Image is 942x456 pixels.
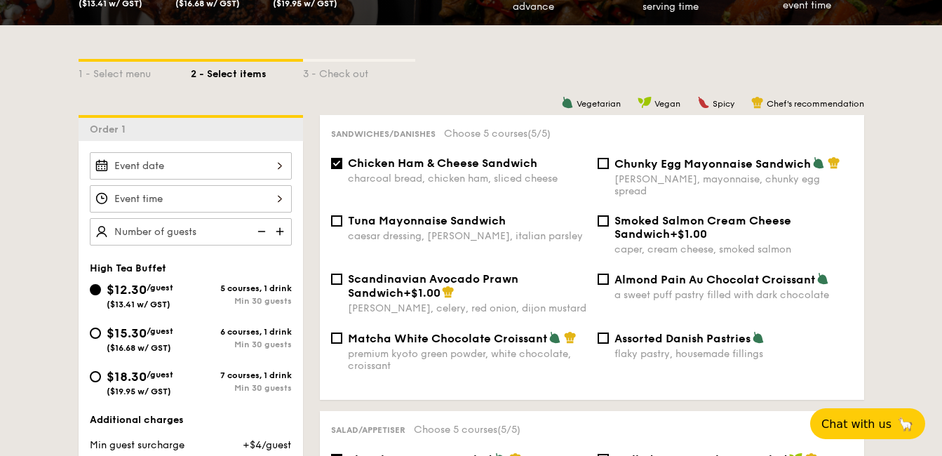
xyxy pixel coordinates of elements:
span: Salad/Appetiser [331,425,405,435]
div: [PERSON_NAME], mayonnaise, chunky egg spread [614,173,853,197]
img: icon-spicy.37a8142b.svg [697,96,710,109]
div: flaky pastry, housemade fillings [614,348,853,360]
span: Vegetarian [577,99,621,109]
img: icon-vegan.f8ff3823.svg [638,96,652,109]
input: Number of guests [90,218,292,246]
span: Almond Pain Au Chocolat Croissant [614,273,815,286]
input: $12.30/guest($13.41 w/ GST)5 courses, 1 drinkMin 30 guests [90,284,101,295]
span: High Tea Buffet [90,262,166,274]
span: ($19.95 w/ GST) [107,387,171,396]
span: Scandinavian Avocado Prawn Sandwich [348,272,518,300]
img: icon-add.58712e84.svg [271,218,292,245]
span: /guest [147,283,173,293]
div: a sweet puff pastry filled with dark chocolate [614,289,853,301]
img: icon-vegetarian.fe4039eb.svg [561,96,574,109]
input: $18.30/guest($19.95 w/ GST)7 courses, 1 drinkMin 30 guests [90,371,101,382]
img: icon-vegetarian.fe4039eb.svg [549,331,561,344]
img: icon-chef-hat.a58ddaea.svg [442,286,455,298]
span: Chunky Egg Mayonnaise Sandwich [614,157,811,170]
img: icon-chef-hat.a58ddaea.svg [564,331,577,344]
span: /guest [147,326,173,336]
span: $15.30 [107,326,147,341]
img: icon-vegetarian.fe4039eb.svg [812,156,825,169]
span: Smoked Salmon Cream Cheese Sandwich [614,214,791,241]
input: Smoked Salmon Cream Cheese Sandwich+$1.00caper, cream cheese, smoked salmon [598,215,609,227]
input: Almond Pain Au Chocolat Croissanta sweet puff pastry filled with dark chocolate [598,274,609,285]
span: Sandwiches/Danishes [331,129,436,139]
input: Chicken Ham & Cheese Sandwichcharcoal bread, chicken ham, sliced cheese [331,158,342,169]
span: Choose 5 courses [414,424,520,436]
div: Min 30 guests [191,296,292,306]
div: [PERSON_NAME], celery, red onion, dijon mustard [348,302,586,314]
span: 🦙 [897,416,914,432]
input: Scandinavian Avocado Prawn Sandwich+$1.00[PERSON_NAME], celery, red onion, dijon mustard [331,274,342,285]
div: 1 - Select menu [79,62,191,81]
div: premium kyoto green powder, white chocolate, croissant [348,348,586,372]
div: 7 courses, 1 drink [191,370,292,380]
input: Event date [90,152,292,180]
span: Assorted Danish Pastries [614,332,751,345]
span: +$4/guest [243,439,291,451]
img: icon-chef-hat.a58ddaea.svg [751,96,764,109]
input: Chunky Egg Mayonnaise Sandwich[PERSON_NAME], mayonnaise, chunky egg spread [598,158,609,169]
span: (5/5) [497,424,520,436]
img: icon-vegetarian.fe4039eb.svg [816,272,829,285]
span: Chicken Ham & Cheese Sandwich [348,156,537,170]
input: Assorted Danish Pastriesflaky pastry, housemade fillings [598,333,609,344]
div: 2 - Select items [191,62,303,81]
span: $18.30 [107,369,147,384]
input: Matcha White Chocolate Croissantpremium kyoto green powder, white chocolate, croissant [331,333,342,344]
div: Min 30 guests [191,340,292,349]
div: caper, cream cheese, smoked salmon [614,243,853,255]
div: 5 courses, 1 drink [191,283,292,293]
span: Spicy [713,99,734,109]
div: Additional charges [90,413,292,427]
span: +$1.00 [403,286,440,300]
div: Min 30 guests [191,383,292,393]
span: Chat with us [821,417,891,431]
span: +$1.00 [670,227,707,241]
input: $15.30/guest($16.68 w/ GST)6 courses, 1 drinkMin 30 guests [90,328,101,339]
span: Choose 5 courses [444,128,551,140]
div: charcoal bread, chicken ham, sliced cheese [348,173,586,185]
span: Matcha White Chocolate Croissant [348,332,547,345]
img: icon-reduce.1d2dbef1.svg [250,218,271,245]
div: caesar dressing, [PERSON_NAME], italian parsley [348,230,586,242]
span: Chef's recommendation [767,99,864,109]
span: $12.30 [107,282,147,297]
span: Vegan [654,99,680,109]
span: /guest [147,370,173,380]
div: 6 courses, 1 drink [191,327,292,337]
span: Order 1 [90,123,131,135]
img: icon-chef-hat.a58ddaea.svg [828,156,840,169]
span: ($16.68 w/ GST) [107,343,171,353]
div: 3 - Check out [303,62,415,81]
input: Tuna Mayonnaise Sandwichcaesar dressing, [PERSON_NAME], italian parsley [331,215,342,227]
span: ($13.41 w/ GST) [107,300,170,309]
button: Chat with us🦙 [810,408,925,439]
span: Min guest surcharge [90,439,184,451]
input: Event time [90,185,292,213]
span: (5/5) [527,128,551,140]
img: icon-vegetarian.fe4039eb.svg [752,331,765,344]
span: Tuna Mayonnaise Sandwich [348,214,506,227]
